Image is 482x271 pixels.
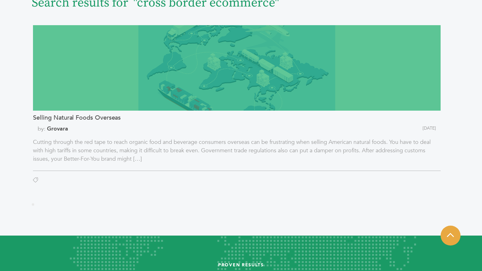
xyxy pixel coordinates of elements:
[62,36,67,41] img: tab_keywords_by_traffic_grey.svg
[17,36,22,41] img: tab_domain_overview_orange.svg
[238,125,441,133] span: [DATE]
[24,37,56,41] div: Domain Overview
[16,16,68,21] div: Domain: [DOMAIN_NAME]
[33,125,237,133] span: by:
[17,10,30,15] div: v 4.0.25
[33,114,440,122] a: Selling Natural Foods Overseas
[69,37,105,41] div: Keywords by Traffic
[10,16,15,21] img: website_grey.svg
[10,10,15,15] img: logo_orange.svg
[47,125,68,133] a: Grovara
[33,138,440,163] p: Cutting through the red tape to reach organic food and beverage consumers overseas can be frustra...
